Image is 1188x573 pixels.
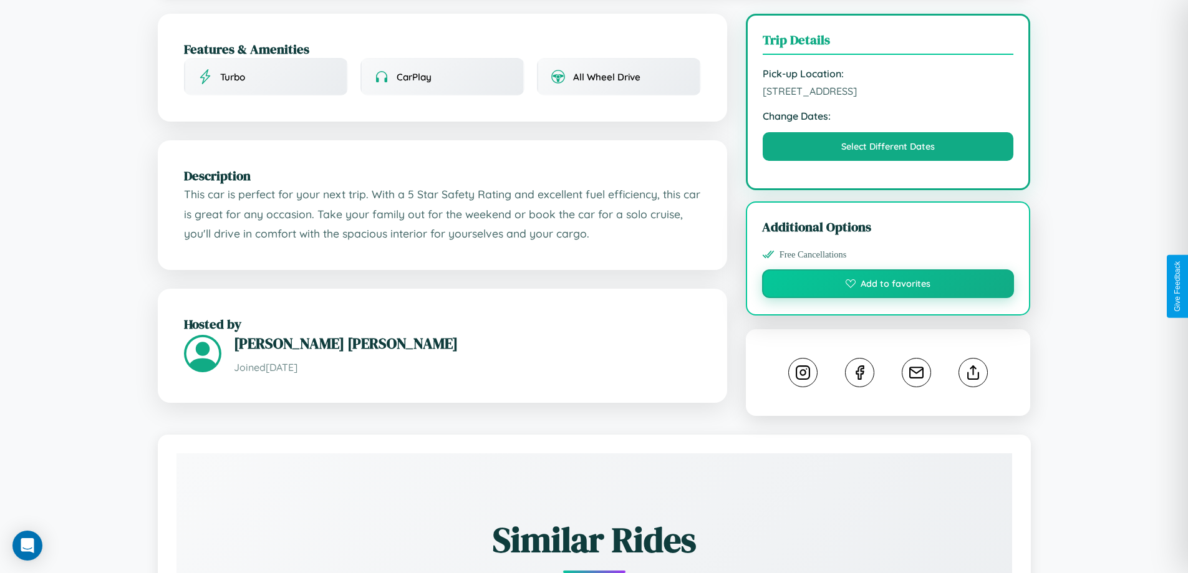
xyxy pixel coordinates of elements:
[780,249,847,260] span: Free Cancellations
[184,40,701,58] h2: Features & Amenities
[763,85,1014,97] span: [STREET_ADDRESS]
[220,516,968,564] h2: Similar Rides
[12,531,42,561] div: Open Intercom Messenger
[762,218,1015,236] h3: Additional Options
[234,333,701,354] h3: [PERSON_NAME] [PERSON_NAME]
[763,31,1014,55] h3: Trip Details
[220,71,245,83] span: Turbo
[763,132,1014,161] button: Select Different Dates
[184,166,701,185] h2: Description
[184,315,701,333] h2: Hosted by
[184,185,701,244] p: This car is perfect for your next trip. With a 5 Star Safety Rating and excellent fuel efficiency...
[573,71,640,83] span: All Wheel Drive
[763,67,1014,80] strong: Pick-up Location:
[397,71,432,83] span: CarPlay
[234,359,701,377] p: Joined [DATE]
[763,110,1014,122] strong: Change Dates:
[1173,261,1182,312] div: Give Feedback
[762,269,1015,298] button: Add to favorites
